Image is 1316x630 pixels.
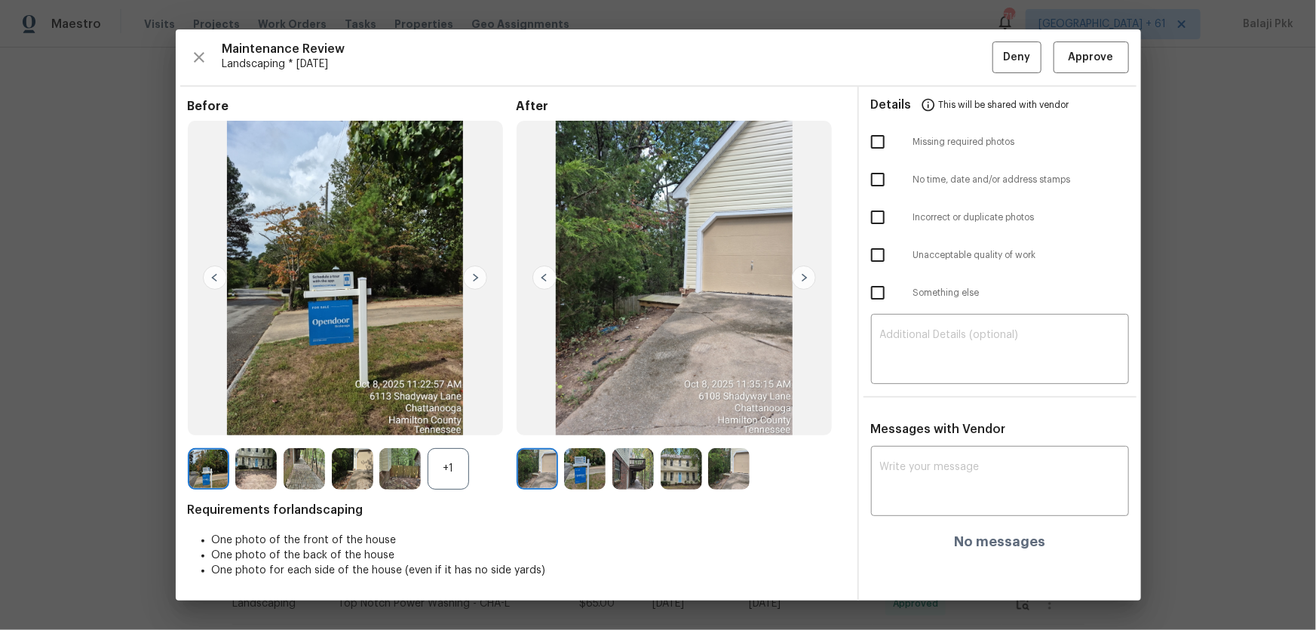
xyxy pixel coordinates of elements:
[188,99,517,114] span: Before
[517,99,845,114] span: After
[859,236,1141,274] div: Unacceptable quality of work
[792,266,816,290] img: right-chevron-button-url
[913,249,1129,262] span: Unacceptable quality of work
[913,211,1129,224] span: Incorrect or duplicate photos
[859,123,1141,161] div: Missing required photos
[428,448,469,490] div: +1
[212,548,845,563] li: One photo of the back of the house
[222,41,992,57] span: Maintenance Review
[532,266,557,290] img: left-chevron-button-url
[913,174,1129,186] span: No time, date and/or address stamps
[1003,48,1030,67] span: Deny
[859,198,1141,236] div: Incorrect or duplicate photos
[212,563,845,578] li: One photo for each side of the house (even if it has no side yards)
[188,502,845,518] span: Requirements for landscaping
[222,57,992,72] span: Landscaping * [DATE]
[871,423,1006,435] span: Messages with Vendor
[939,87,1069,123] span: This will be shared with vendor
[1069,48,1114,67] span: Approve
[871,87,912,123] span: Details
[913,136,1129,149] span: Missing required photos
[212,533,845,548] li: One photo of the front of the house
[463,266,487,290] img: right-chevron-button-url
[992,41,1041,74] button: Deny
[913,287,1129,300] span: Something else
[1054,41,1129,74] button: Approve
[954,534,1045,549] h4: No messages
[859,274,1141,312] div: Something else
[203,266,227,290] img: left-chevron-button-url
[859,161,1141,198] div: No time, date and/or address stamps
